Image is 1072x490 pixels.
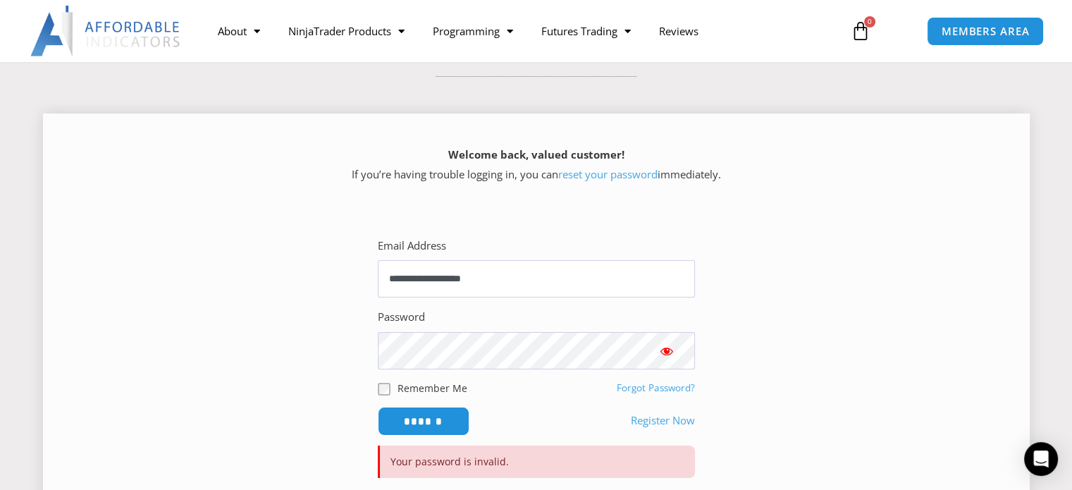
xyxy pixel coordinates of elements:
[558,167,658,181] a: reset your password
[378,236,446,256] label: Email Address
[639,332,695,369] button: Show password
[942,26,1030,37] span: MEMBERS AREA
[398,381,467,396] label: Remember Me
[927,17,1045,46] a: MEMBERS AREA
[448,147,624,161] strong: Welcome back, valued customer!
[830,11,892,51] a: 0
[204,15,274,47] a: About
[864,16,875,27] span: 0
[378,446,695,478] p: Your password is invalid.
[378,307,425,327] label: Password
[204,15,837,47] nav: Menu
[419,15,527,47] a: Programming
[631,411,695,431] a: Register Now
[645,15,713,47] a: Reviews
[617,381,695,394] a: Forgot Password?
[30,6,182,56] img: LogoAI | Affordable Indicators – NinjaTrader
[68,145,1005,185] p: If you’re having trouble logging in, you can immediately.
[1024,442,1058,476] div: Open Intercom Messenger
[274,15,419,47] a: NinjaTrader Products
[527,15,645,47] a: Futures Trading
